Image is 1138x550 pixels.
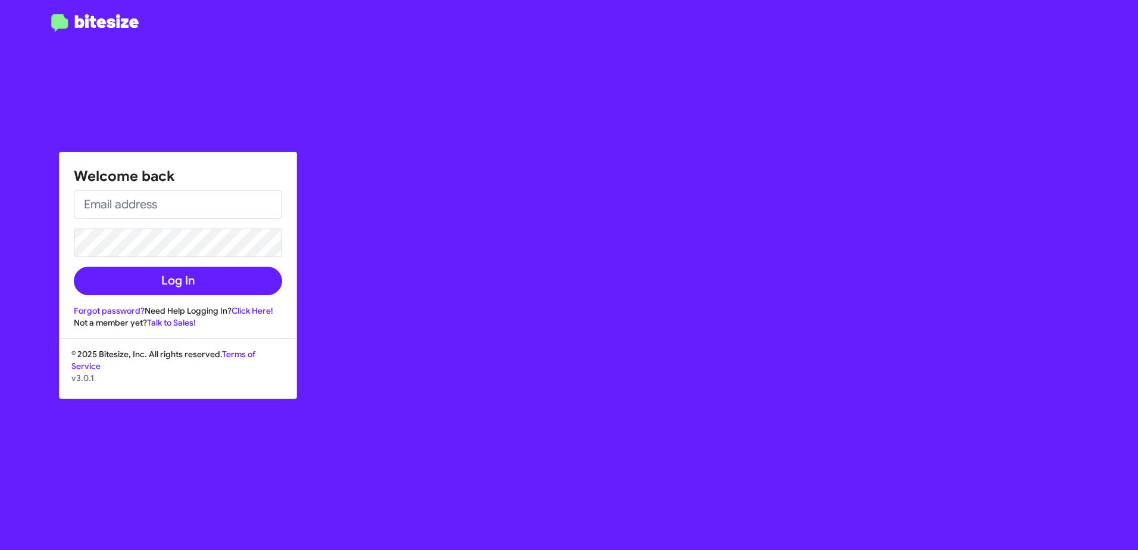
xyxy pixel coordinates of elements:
a: Forgot password? [74,305,145,316]
button: Log In [74,267,282,295]
input: Email address [74,190,282,219]
a: Terms of Service [71,349,255,371]
a: Click Here! [232,305,273,316]
a: Talk to Sales! [147,317,196,328]
div: Not a member yet? [74,317,282,329]
p: v3.0.1 [71,372,284,384]
div: © 2025 Bitesize, Inc. All rights reserved. [60,348,296,398]
div: Need Help Logging In? [74,305,282,317]
h1: Welcome back [74,167,282,186]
